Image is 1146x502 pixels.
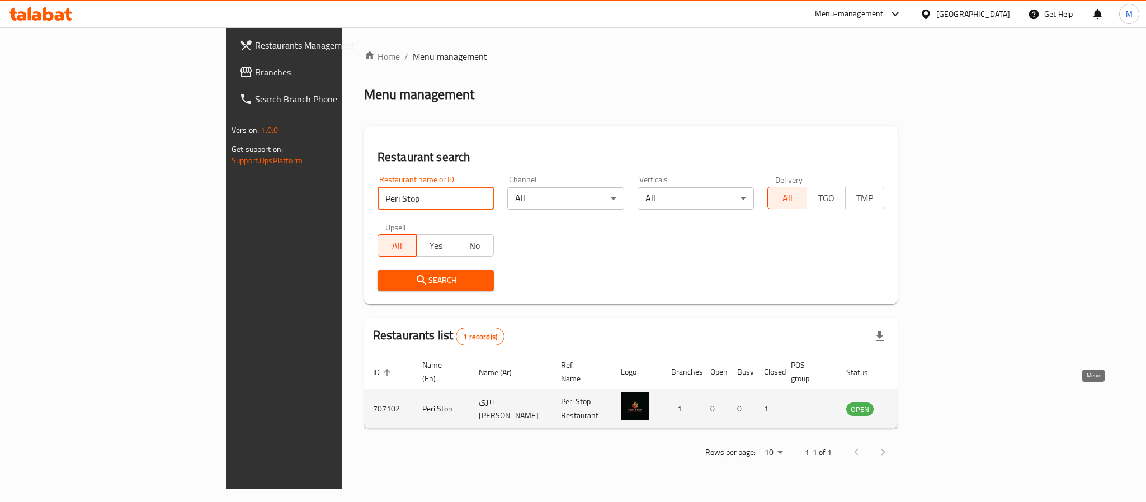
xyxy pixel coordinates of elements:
span: Search [386,273,485,287]
div: All [638,187,754,210]
th: Closed [755,355,782,389]
span: Restaurants Management [255,39,408,52]
a: Search Branch Phone [230,86,417,112]
td: 0 [701,389,728,429]
table: enhanced table [364,355,935,429]
div: [GEOGRAPHIC_DATA] [936,8,1010,20]
div: Rows per page: [760,444,787,461]
td: بيرى [PERSON_NAME] [470,389,552,429]
img: Peri Stop [621,392,649,420]
span: Menu management [413,50,487,63]
span: Yes [421,238,451,254]
button: All [767,187,807,209]
span: POS group [791,358,824,385]
a: Branches [230,59,417,86]
span: Search Branch Phone [255,92,408,106]
h2: Restaurant search [378,149,884,165]
td: Peri Stop Restaurant [552,389,612,429]
span: TGO [812,190,841,206]
th: Open [701,355,728,389]
button: TMP [845,187,884,209]
button: TGO [807,187,846,209]
span: 1 record(s) [456,331,504,342]
button: All [378,234,417,257]
span: Get support on: [232,142,283,157]
button: Search [378,270,494,291]
div: Total records count [456,328,504,345]
span: Ref. Name [561,358,598,385]
span: 1.0.0 [261,123,278,138]
th: Logo [612,355,662,389]
p: 1-1 of 1 [805,446,832,460]
button: Yes [416,234,455,257]
th: Busy [728,355,755,389]
td: Peri Stop [413,389,470,429]
th: Action [896,355,935,389]
nav: breadcrumb [364,50,898,63]
span: OPEN [846,403,874,416]
span: No [460,238,489,254]
h2: Restaurants list [373,327,504,345]
span: All [383,238,412,254]
span: Name (En) [422,358,456,385]
p: Rows per page: [705,446,756,460]
td: 1 [662,389,701,429]
label: Delivery [775,176,803,183]
span: ID [373,366,394,379]
a: Support.OpsPlatform [232,153,303,168]
span: Branches [255,65,408,79]
button: No [455,234,494,257]
td: 1 [755,389,782,429]
span: All [772,190,802,206]
input: Search for restaurant name or ID.. [378,187,494,210]
div: All [507,187,624,210]
span: Version: [232,123,259,138]
h2: Menu management [364,86,474,103]
td: 0 [728,389,755,429]
div: Menu-management [815,7,884,21]
th: Branches [662,355,701,389]
label: Upsell [385,223,406,231]
span: Name (Ar) [479,366,526,379]
div: Export file [866,323,893,350]
span: M [1126,8,1133,20]
a: Restaurants Management [230,32,417,59]
span: Status [846,366,883,379]
span: TMP [850,190,880,206]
